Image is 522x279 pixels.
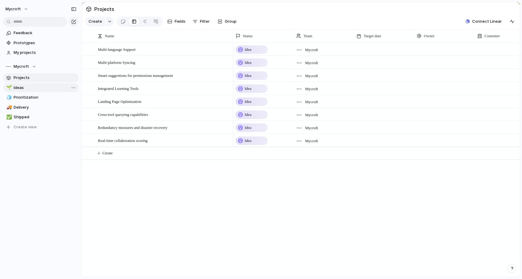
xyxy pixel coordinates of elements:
[14,85,76,91] span: Ideas
[305,112,318,118] span: Mycroft
[200,18,210,25] span: Filter
[85,17,105,26] button: Create
[3,62,79,71] button: Mycroft
[14,75,76,81] span: Projects
[245,138,251,144] span: Idea
[14,50,76,56] span: My projects
[305,86,318,92] span: Mycroft
[98,98,141,105] span: Landing Page Optimization
[305,125,318,131] span: Mycroft
[364,33,381,39] span: Target date
[14,30,76,36] span: Feedback
[14,40,76,46] span: Prototypes
[6,114,11,121] div: ✅
[3,28,79,38] a: Feedback
[463,17,504,26] button: Connect Linear
[165,17,188,26] button: Fields
[14,124,37,130] span: Create view
[245,99,251,105] span: Idea
[89,18,102,25] span: Create
[102,150,113,156] span: Create
[98,137,148,144] span: Real-time collaboration scoring
[98,59,135,66] span: Multi-platform Syncing
[98,124,167,131] span: Redundancy measures and disaster recovery
[305,138,318,144] span: Mycroft
[3,103,79,112] a: 🚚Delivery
[3,93,79,102] a: 🧊Prioritization
[245,86,251,92] span: Idea
[5,114,11,120] button: ✅
[3,113,79,122] a: ✅Shipped
[98,85,139,92] span: Integrated Learning Tools
[6,94,11,101] div: 🧊
[305,60,318,66] span: Mycroft
[3,38,79,48] a: Prototypes
[14,104,76,110] span: Delivery
[245,73,251,79] span: Idea
[225,18,237,25] span: Group
[472,18,502,25] span: Connect Linear
[3,73,79,82] a: Projects
[305,99,318,105] span: Mycroft
[5,85,11,91] button: 🌱
[98,111,148,118] span: Cross-tool querying capabilities
[305,47,318,53] span: Mycroft
[5,94,11,100] button: 🧊
[305,73,318,79] span: Mycroft
[93,4,115,15] span: Projects
[5,104,11,110] button: 🚚
[98,46,136,53] span: Multi-language Support
[14,64,29,70] span: Mycroft
[304,33,312,39] span: Team
[14,114,76,120] span: Shipped
[3,48,79,57] a: My projects
[3,83,79,92] a: 🌱Ideas
[5,6,21,12] span: Mycroft
[3,123,79,132] button: Create view
[243,33,253,39] span: Status
[245,60,251,66] span: Idea
[105,33,114,39] span: Name
[424,33,434,39] span: Owner
[98,72,173,79] span: Smart suggestions for permissions management
[6,104,11,111] div: 🚚
[485,33,500,39] span: Customer
[245,47,251,53] span: Idea
[245,112,251,118] span: Idea
[6,84,11,91] div: 🌱
[214,17,240,26] button: Group
[14,94,76,100] span: Prioritization
[190,17,212,26] button: Filter
[3,4,31,14] button: Mycroft
[175,18,185,25] span: Fields
[245,125,251,131] span: Idea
